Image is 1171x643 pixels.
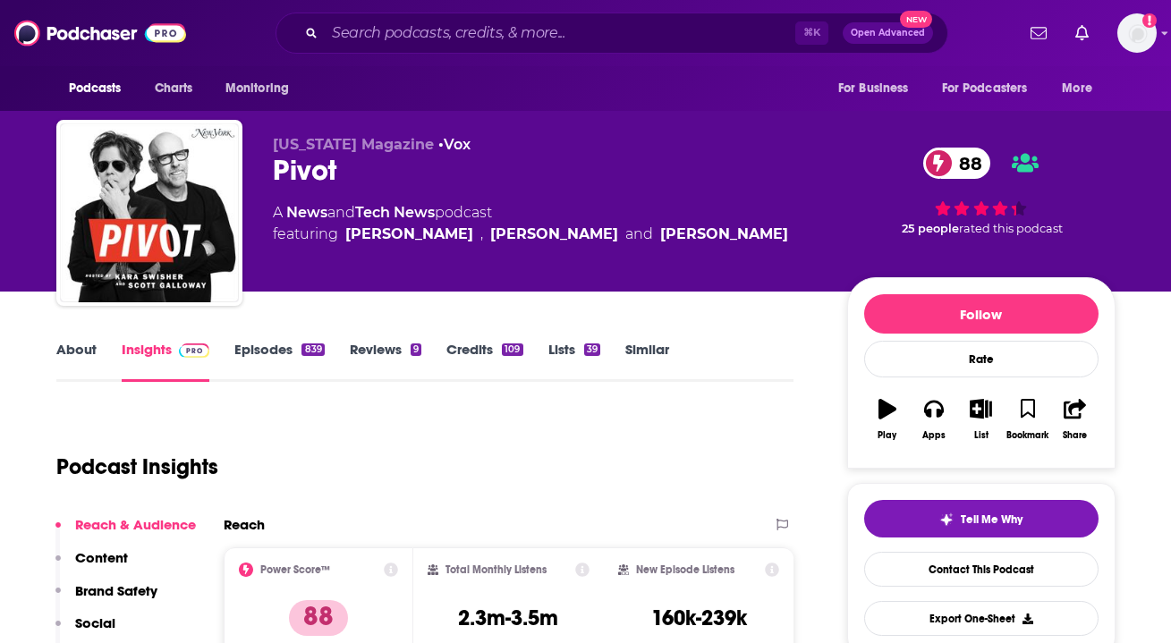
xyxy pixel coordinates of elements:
span: New [900,11,932,28]
button: open menu [826,72,931,106]
button: open menu [56,72,145,106]
button: open menu [213,72,312,106]
div: 109 [502,343,522,356]
img: Pivot [60,123,239,302]
span: For Business [838,76,909,101]
iframe: Intercom live chat [1110,582,1153,625]
h3: 160k-239k [651,605,747,631]
p: Reach & Audience [75,516,196,533]
a: News [286,204,327,221]
div: Search podcasts, credits, & more... [276,13,948,54]
span: Monitoring [225,76,289,101]
span: [US_STATE] Magazine [273,136,434,153]
span: Open Advanced [851,29,925,38]
div: Bookmark [1006,430,1048,441]
button: List [957,387,1004,452]
div: Rate [864,341,1099,377]
span: 88 [941,148,991,179]
span: featuring [273,224,788,245]
div: 39 [584,343,600,356]
span: ⌘ K [795,21,828,45]
button: tell me why sparkleTell Me Why [864,500,1099,537]
span: Logged in as Ruth_Nebius [1117,13,1157,53]
span: and [327,204,355,221]
img: Podchaser - Follow, Share and Rate Podcasts [14,16,186,50]
button: Share [1051,387,1098,452]
span: More [1062,76,1092,101]
a: Episodes839 [234,341,324,382]
button: Open AdvancedNew [843,22,933,44]
a: Kara Swisher [345,224,473,245]
a: Similar [625,341,669,382]
a: Contact This Podcast [864,552,1099,587]
button: Show profile menu [1117,13,1157,53]
div: 9 [411,343,421,356]
a: Credits109 [446,341,522,382]
h1: Podcast Insights [56,453,218,480]
span: 25 people [902,222,959,235]
span: Charts [155,76,193,101]
div: 88 25 peoplerated this podcast [847,136,1116,247]
button: Apps [911,387,957,452]
p: Content [75,549,128,566]
span: and [625,224,653,245]
a: Vox [444,136,471,153]
button: Content [55,549,128,582]
div: Share [1063,430,1087,441]
h2: New Episode Listens [636,563,734,576]
div: Play [878,430,896,441]
span: rated this podcast [959,222,1063,235]
button: Play [864,387,911,452]
a: InsightsPodchaser Pro [122,341,210,382]
a: Tech News [355,204,435,221]
h3: 2.3m-3.5m [458,605,558,631]
button: Follow [864,294,1099,334]
h2: Power Score™ [260,563,330,576]
p: Brand Safety [75,582,157,599]
span: • [438,136,471,153]
div: Apps [922,430,946,441]
p: 88 [289,600,348,636]
button: open menu [1049,72,1115,106]
a: Scott Galloway [490,224,618,245]
a: 88 [923,148,991,179]
span: Tell Me Why [961,512,1023,527]
div: List [974,430,989,441]
a: Lists39 [548,341,600,382]
p: Social [75,614,115,631]
span: For Podcasters [942,76,1028,101]
img: User Profile [1117,13,1157,53]
h2: Total Monthly Listens [445,563,547,576]
img: Podchaser Pro [179,343,210,358]
button: open menu [930,72,1054,106]
button: Reach & Audience [55,516,196,549]
button: Bookmark [1005,387,1051,452]
button: Brand Safety [55,582,157,615]
div: A podcast [273,202,788,245]
img: tell me why sparkle [939,512,954,527]
span: , [480,224,483,245]
a: Show notifications dropdown [1068,18,1096,48]
a: About [56,341,97,382]
a: Charts [143,72,204,106]
svg: Add a profile image [1142,13,1157,28]
a: Show notifications dropdown [1023,18,1054,48]
h2: Reach [224,516,265,533]
a: Reviews9 [350,341,421,382]
span: Podcasts [69,76,122,101]
input: Search podcasts, credits, & more... [325,19,795,47]
div: 839 [301,343,324,356]
a: Mike Birbiglia [660,224,788,245]
button: Export One-Sheet [864,601,1099,636]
